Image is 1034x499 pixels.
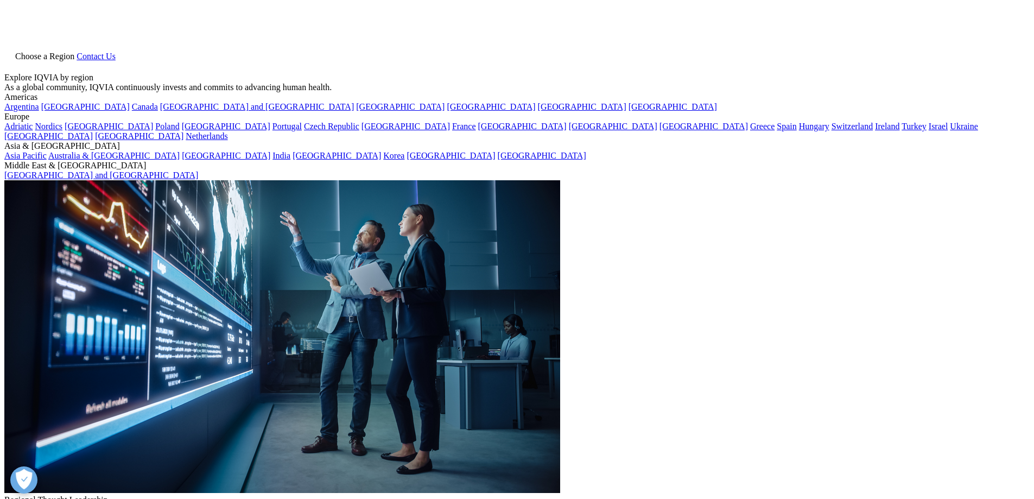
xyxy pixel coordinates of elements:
div: Middle East & [GEOGRAPHIC_DATA] [4,161,1030,170]
span: Choose a Region [15,52,74,61]
img: 2093_analyzing-data-using-big-screen-display-and-laptop.png [4,180,560,493]
div: As a global community, IQVIA continuously invests and commits to advancing human health. [4,83,1030,92]
a: [GEOGRAPHIC_DATA] [4,131,93,141]
a: [GEOGRAPHIC_DATA] [478,122,567,131]
a: Portugal [272,122,302,131]
a: [GEOGRAPHIC_DATA] [659,122,748,131]
a: Adriatic [4,122,33,131]
a: Asia Pacific [4,151,47,160]
a: Ukraine [950,122,978,131]
a: Czech Republic [304,122,359,131]
a: Greece [750,122,775,131]
a: [GEOGRAPHIC_DATA] [361,122,450,131]
a: [GEOGRAPHIC_DATA] [182,151,270,160]
a: [GEOGRAPHIC_DATA] [447,102,535,111]
a: France [452,122,476,131]
a: [GEOGRAPHIC_DATA] [538,102,626,111]
div: Asia & [GEOGRAPHIC_DATA] [4,141,1030,151]
a: Australia & [GEOGRAPHIC_DATA] [48,151,180,160]
a: [GEOGRAPHIC_DATA] [629,102,717,111]
a: Canada [132,102,158,111]
a: Ireland [875,122,899,131]
a: [GEOGRAPHIC_DATA] [182,122,270,131]
a: Spain [777,122,796,131]
a: Argentina [4,102,39,111]
a: Turkey [902,122,927,131]
a: Switzerland [832,122,873,131]
a: Israel [929,122,948,131]
a: [GEOGRAPHIC_DATA] [407,151,495,160]
a: Hungary [799,122,829,131]
a: Poland [155,122,179,131]
a: [GEOGRAPHIC_DATA] and [GEOGRAPHIC_DATA] [4,170,198,180]
a: [GEOGRAPHIC_DATA] [65,122,153,131]
a: Netherlands [186,131,227,141]
a: India [272,151,290,160]
a: [GEOGRAPHIC_DATA] [95,131,183,141]
button: 打开偏好 [10,466,37,494]
a: Contact Us [77,52,116,61]
a: [GEOGRAPHIC_DATA] [293,151,381,160]
a: [GEOGRAPHIC_DATA] [356,102,445,111]
a: [GEOGRAPHIC_DATA] [569,122,657,131]
a: Nordics [35,122,62,131]
div: Americas [4,92,1030,102]
a: [GEOGRAPHIC_DATA] [41,102,130,111]
div: Explore IQVIA by region [4,73,1030,83]
a: [GEOGRAPHIC_DATA] and [GEOGRAPHIC_DATA] [160,102,354,111]
a: [GEOGRAPHIC_DATA] [498,151,586,160]
div: Europe [4,112,1030,122]
a: Korea [383,151,404,160]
